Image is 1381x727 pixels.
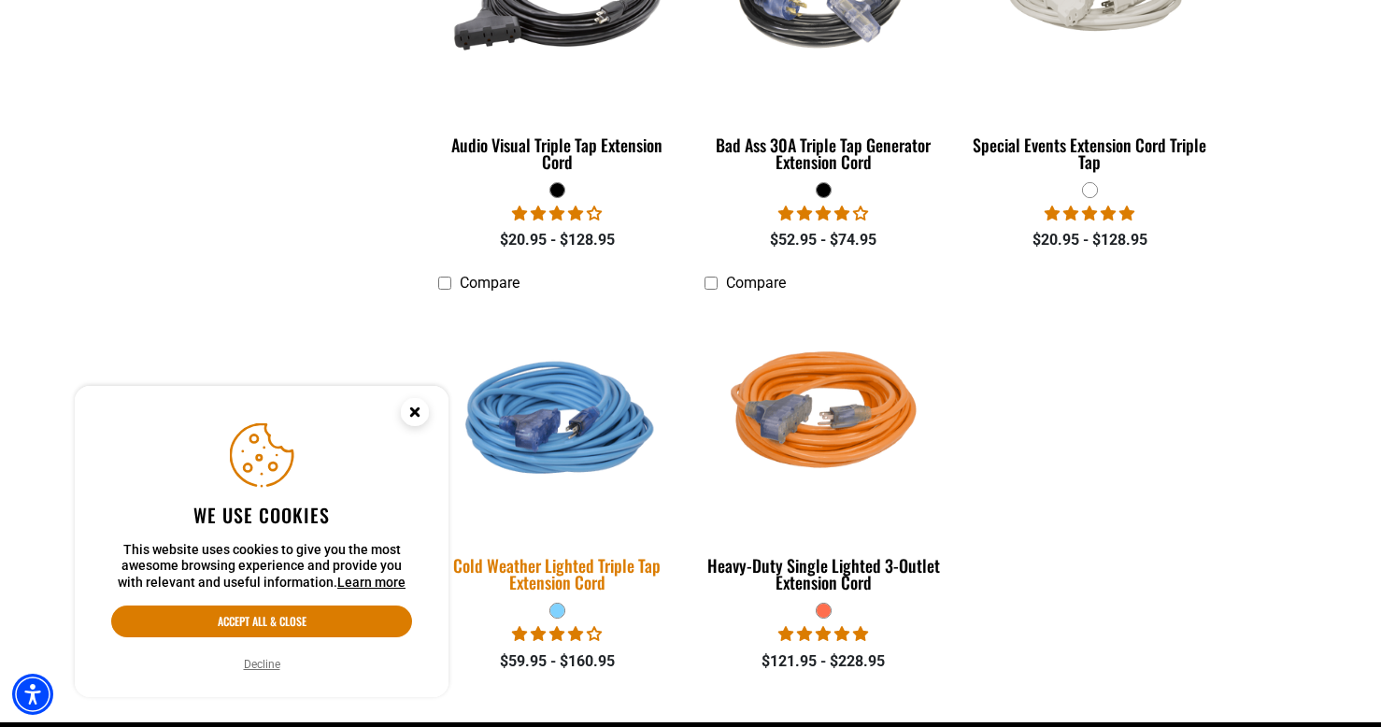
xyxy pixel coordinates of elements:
h2: We use cookies [111,503,412,527]
div: Accessibility Menu [12,674,53,715]
div: $20.95 - $128.95 [438,229,676,251]
span: Compare [726,274,786,292]
aside: Cookie Consent [75,386,448,698]
img: Light Blue [427,298,689,537]
div: Heavy-Duty Single Lighted 3-Outlet Extension Cord [705,557,943,591]
a: This website uses cookies to give you the most awesome browsing experience and provide you with r... [337,575,406,590]
div: Audio Visual Triple Tap Extension Cord [438,136,676,170]
p: This website uses cookies to give you the most awesome browsing experience and provide you with r... [111,542,412,592]
div: $20.95 - $128.95 [971,229,1209,251]
span: 5.00 stars [778,625,868,643]
img: orange [705,310,941,525]
button: Close this option [381,386,448,444]
div: Special Events Extension Cord Triple Tap [971,136,1209,170]
span: 4.00 stars [778,205,868,222]
span: 4.18 stars [512,625,602,643]
div: $59.95 - $160.95 [438,650,676,673]
div: $52.95 - $74.95 [705,229,943,251]
span: Compare [460,274,520,292]
div: $121.95 - $228.95 [705,650,943,673]
div: Cold Weather Lighted Triple Tap Extension Cord [438,557,676,591]
a: orange Heavy-Duty Single Lighted 3-Outlet Extension Cord [705,301,943,602]
div: Bad Ass 30A Triple Tap Generator Extension Cord [705,136,943,170]
button: Accept all & close [111,606,412,637]
a: Light Blue Cold Weather Lighted Triple Tap Extension Cord [438,301,676,602]
span: 3.75 stars [512,205,602,222]
span: 5.00 stars [1045,205,1134,222]
button: Decline [238,655,286,674]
